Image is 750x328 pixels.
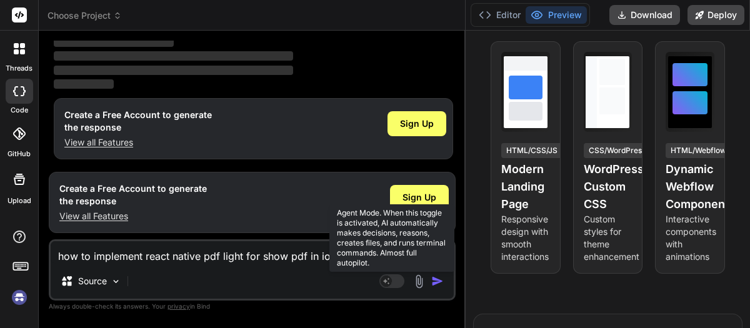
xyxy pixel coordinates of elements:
h4: Modern Landing Page [501,161,550,213]
label: threads [6,63,32,74]
p: Source [78,275,107,287]
h4: WordPress Custom CSS [584,161,632,213]
div: HTML/Webflow [666,143,731,158]
span: ‌ [54,51,293,61]
h1: Create a Free Account to generate the response [59,182,207,207]
span: Sign Up [400,117,434,130]
h4: Dynamic Webflow Component [666,161,714,213]
button: Editor [474,6,526,24]
img: attachment [412,274,426,289]
h1: Create a Free Account to generate the response [64,109,212,134]
span: ‌ [54,37,174,47]
span: Choose Project [47,9,122,22]
img: icon [431,275,444,287]
span: ‌ [54,79,114,89]
div: CSS/WordPress [584,143,651,158]
span: privacy [167,302,190,310]
span: ‌ [54,66,293,75]
img: signin [9,287,30,308]
div: HTML/CSS/JS [501,143,562,158]
p: Interactive components with animations [666,213,714,263]
label: GitHub [7,149,31,159]
img: Pick Models [111,276,121,287]
p: Always double-check its answers. Your in Bind [49,301,456,312]
p: Custom styles for theme enhancement [584,213,632,263]
label: Upload [7,196,31,206]
button: Deploy [687,5,744,25]
button: Agent Mode. When this toggle is activated, AI automatically makes decisions, reasons, creates fil... [377,274,407,289]
p: View all Features [59,210,207,222]
p: Responsive design with smooth interactions [501,213,550,263]
button: Preview [526,6,587,24]
label: code [11,105,28,116]
textarea: how to implement react native pdf light for show pdf in ios application [51,241,454,264]
span: Sign Up [402,191,436,204]
button: Download [609,5,680,25]
p: View all Features [64,136,212,149]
